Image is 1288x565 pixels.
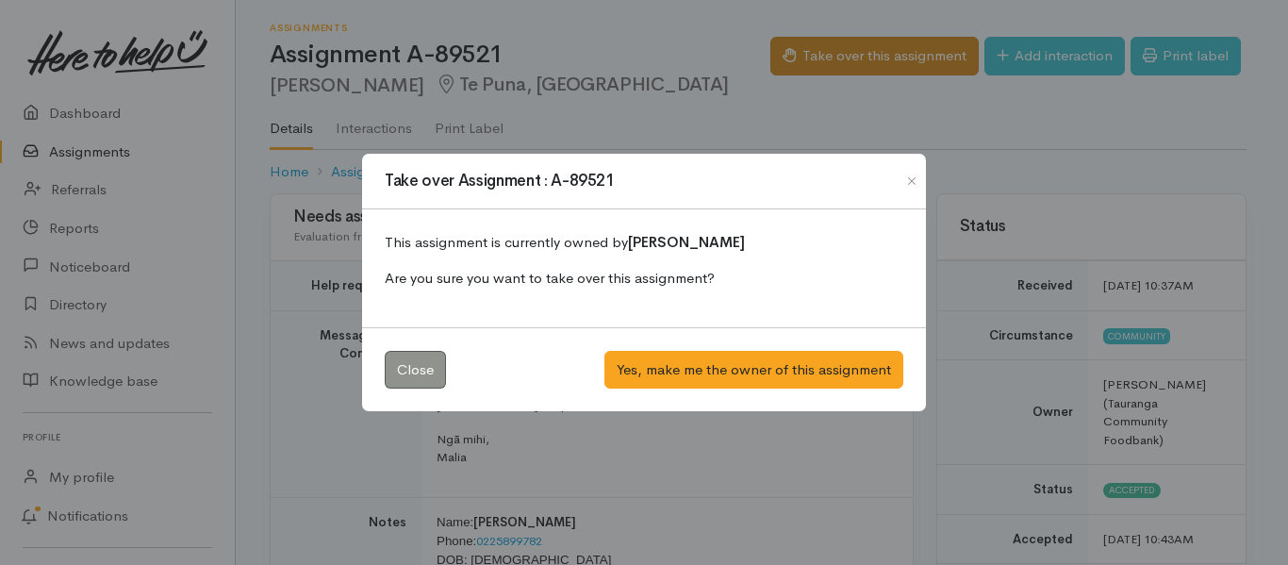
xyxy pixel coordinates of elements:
[628,233,745,251] b: [PERSON_NAME]
[385,351,446,390] button: Close
[604,351,903,390] button: Yes, make me the owner of this assignment
[385,268,903,290] p: Are you sure you want to take over this assignment?
[897,170,927,192] button: Close
[385,232,903,254] p: This assignment is currently owned by
[385,169,615,193] h1: Take over Assignment : A-89521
